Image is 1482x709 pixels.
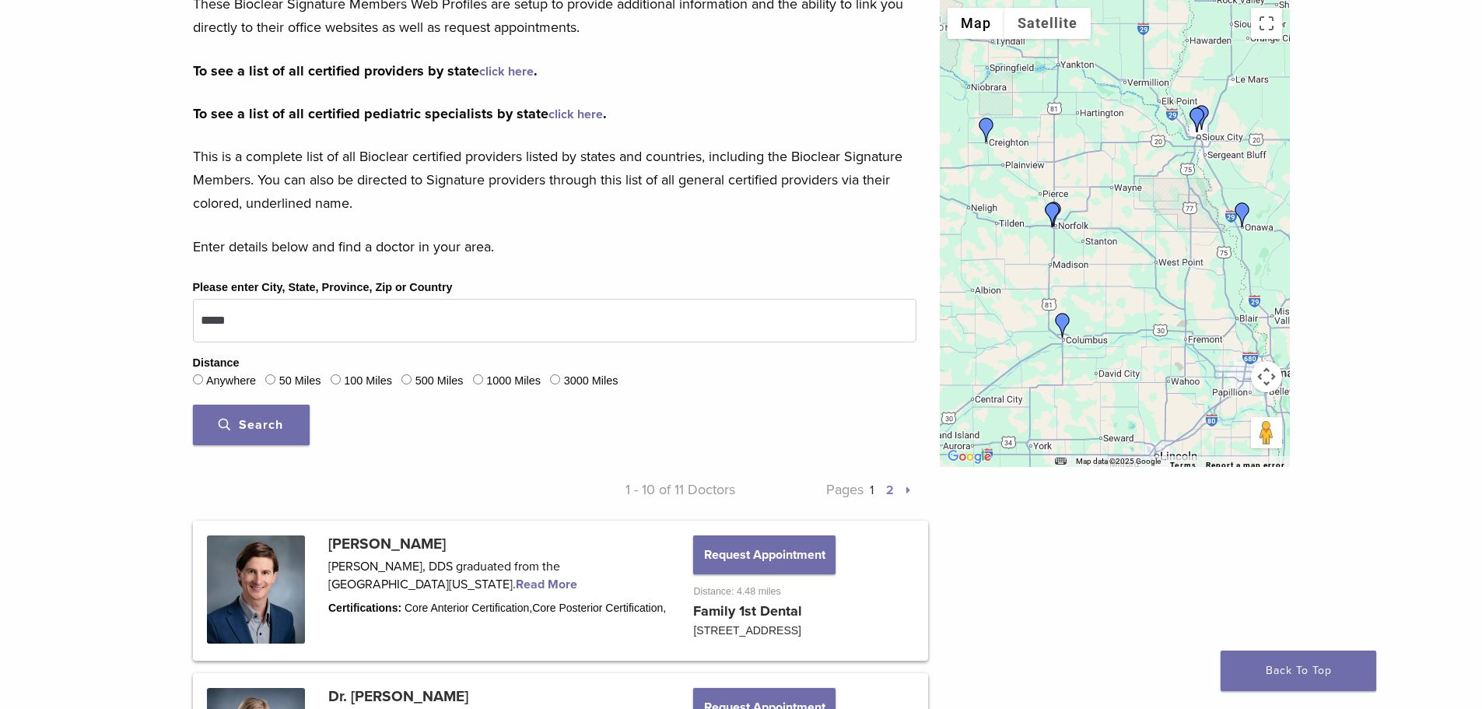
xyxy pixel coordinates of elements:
[1251,361,1282,392] button: Map camera controls
[1251,417,1282,448] button: Drag Pegman onto the map to open Street View
[1230,202,1255,227] div: Dr. Sheila Duarte
[193,355,240,372] legend: Distance
[344,373,392,390] label: 100 Miles
[486,373,541,390] label: 1000 Miles
[870,483,874,498] a: 1
[548,107,603,122] a: click here
[1251,8,1282,39] button: Toggle fullscreen view
[564,373,618,390] label: 3000 Miles
[1004,8,1091,39] button: Show satellite imagery
[886,483,894,498] a: 2
[193,279,453,297] label: Please enter City, State, Province, Zip or Country
[1055,456,1066,467] button: Keyboard shortcuts
[219,417,283,433] span: Search
[948,8,1004,39] button: Show street map
[1221,651,1376,691] a: Back To Top
[1076,457,1161,465] span: Map data ©2025 Google
[206,373,256,390] label: Anywhere
[479,64,534,79] a: click here
[944,447,995,467] img: Google
[1189,105,1214,130] div: Dr. Kevin Lilly
[1170,461,1196,470] a: Terms
[1050,313,1075,338] div: Dr. Brandon Mizner
[193,405,310,445] button: Search
[974,118,999,142] div: Dr. Christina Cambre
[279,373,321,390] label: 50 Miles
[193,235,916,258] p: Enter details below and find a doctor in your area.
[1042,202,1067,226] div: Dr. Rachel Wade
[735,478,916,501] p: Pages
[193,145,916,215] p: This is a complete list of all Bioclear certified providers listed by states and countries, inclu...
[944,447,995,467] a: Open this area in Google Maps (opens a new window)
[693,535,835,574] button: Request Appointment
[1185,107,1210,132] div: Family First Dental
[1040,202,1065,227] div: Dr. Kyle Papousek
[193,105,607,122] strong: To see a list of all certified pediatric specialists by state .
[415,373,464,390] label: 500 Miles
[1206,461,1285,469] a: Report a map error
[555,478,736,501] p: 1 - 10 of 11 Doctors
[193,62,538,79] strong: To see a list of all certified providers by state .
